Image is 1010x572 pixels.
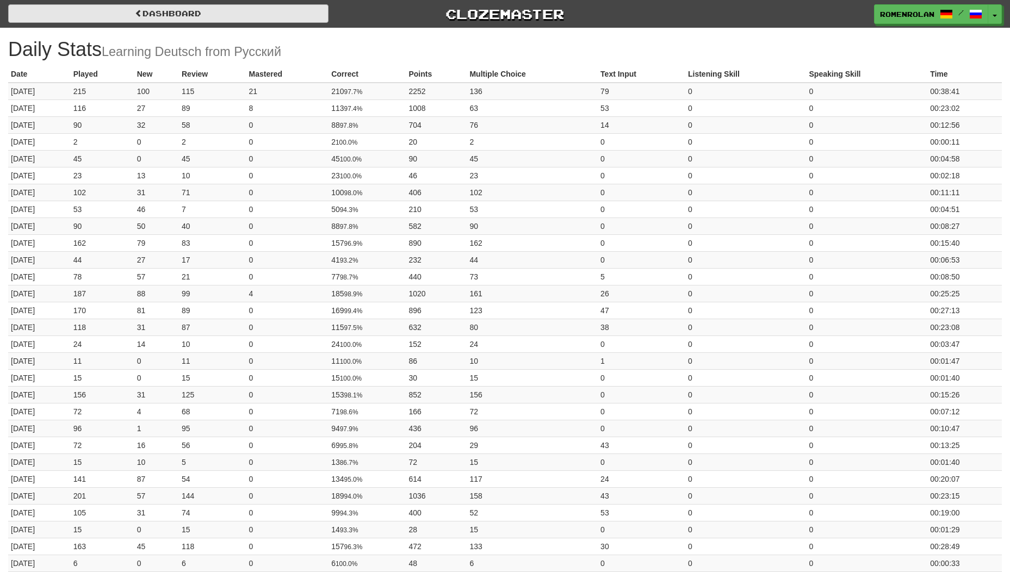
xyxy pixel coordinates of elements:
[406,201,467,217] td: 210
[8,150,71,167] td: [DATE]
[8,201,71,217] td: [DATE]
[807,285,928,302] td: 0
[71,66,134,83] th: Played
[340,408,358,416] small: 98.6%
[406,234,467,251] td: 890
[344,324,363,332] small: 97.5%
[179,420,246,437] td: 95
[406,251,467,268] td: 232
[467,403,598,420] td: 72
[685,268,807,285] td: 0
[71,133,134,150] td: 2
[927,217,1002,234] td: 00:08:27
[406,83,467,100] td: 2252
[927,352,1002,369] td: 00:01:47
[329,184,406,201] td: 100
[179,403,246,420] td: 68
[598,150,685,167] td: 0
[329,369,406,386] td: 15
[134,234,179,251] td: 79
[8,319,71,335] td: [DATE]
[685,403,807,420] td: 0
[71,150,134,167] td: 45
[406,319,467,335] td: 632
[406,150,467,167] td: 90
[246,369,329,386] td: 0
[340,273,358,281] small: 98.7%
[598,217,685,234] td: 0
[467,83,598,100] td: 136
[340,156,362,163] small: 100.0%
[329,302,406,319] td: 169
[685,167,807,184] td: 0
[598,268,685,285] td: 5
[179,319,246,335] td: 87
[344,105,363,113] small: 97.4%
[927,201,1002,217] td: 00:04:51
[179,116,246,133] td: 58
[927,184,1002,201] td: 00:11:11
[685,201,807,217] td: 0
[927,403,1002,420] td: 00:07:12
[598,201,685,217] td: 0
[246,386,329,403] td: 0
[598,386,685,403] td: 0
[71,403,134,420] td: 72
[246,167,329,184] td: 0
[467,369,598,386] td: 15
[179,150,246,167] td: 45
[329,116,406,133] td: 88
[927,83,1002,100] td: 00:38:41
[134,116,179,133] td: 32
[685,150,807,167] td: 0
[246,116,329,133] td: 0
[467,234,598,251] td: 162
[807,167,928,184] td: 0
[598,116,685,133] td: 14
[329,217,406,234] td: 88
[134,201,179,217] td: 46
[8,251,71,268] td: [DATE]
[134,352,179,369] td: 0
[71,201,134,217] td: 53
[71,352,134,369] td: 11
[71,234,134,251] td: 162
[467,133,598,150] td: 2
[807,201,928,217] td: 0
[246,184,329,201] td: 0
[406,66,467,83] th: Points
[467,150,598,167] td: 45
[329,251,406,268] td: 41
[685,234,807,251] td: 0
[406,386,467,403] td: 852
[927,251,1002,268] td: 00:06:53
[336,139,357,146] small: 100.0%
[927,100,1002,116] td: 00:23:02
[179,201,246,217] td: 7
[467,100,598,116] td: 63
[467,420,598,437] td: 96
[8,39,1002,60] h1: Daily Stats
[685,116,807,133] td: 0
[807,100,928,116] td: 0
[927,268,1002,285] td: 00:08:50
[71,285,134,302] td: 187
[467,285,598,302] td: 161
[598,251,685,268] td: 0
[179,369,246,386] td: 15
[134,437,179,453] td: 16
[406,369,467,386] td: 30
[807,302,928,319] td: 0
[467,217,598,234] td: 90
[927,285,1002,302] td: 00:25:25
[467,386,598,403] td: 156
[134,420,179,437] td: 1
[134,100,179,116] td: 27
[598,319,685,335] td: 38
[685,386,807,403] td: 0
[807,352,928,369] td: 0
[406,335,467,352] td: 152
[134,133,179,150] td: 0
[685,184,807,201] td: 0
[598,83,685,100] td: 79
